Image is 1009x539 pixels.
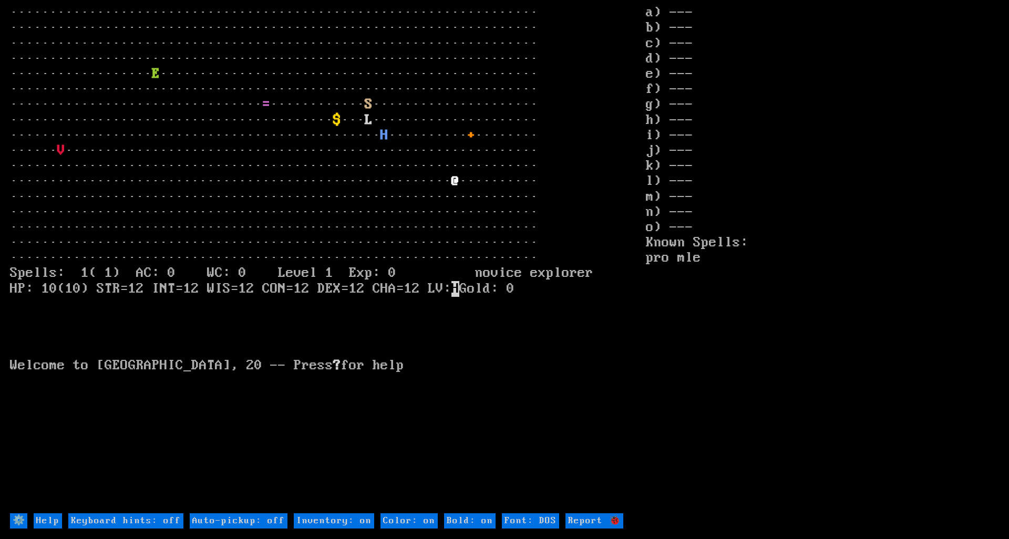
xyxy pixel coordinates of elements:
larn: ··································································· ·····························... [10,5,646,512]
font: L [365,112,373,128]
input: Auto-pickup: off [190,513,287,528]
input: Font: DOS [502,513,559,528]
input: Bold: on [444,513,496,528]
font: $ [333,112,341,128]
input: Report 🐞 [565,513,623,528]
input: Help [34,513,62,528]
font: @ [451,173,459,189]
font: S [365,97,373,112]
input: Inventory: on [294,513,374,528]
input: ⚙️ [10,513,27,528]
font: H [380,128,388,143]
stats: a) --- b) --- c) --- d) --- e) --- f) --- g) --- h) --- i) --- j) --- k) --- l) --- m) --- n) ---... [646,5,999,512]
font: V [57,143,65,159]
b: ? [333,358,341,374]
input: Color: on [380,513,438,528]
font: = [262,97,270,112]
font: E [152,66,160,82]
mark: H [451,281,459,297]
font: + [467,128,475,143]
input: Keyboard hints: off [68,513,183,528]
